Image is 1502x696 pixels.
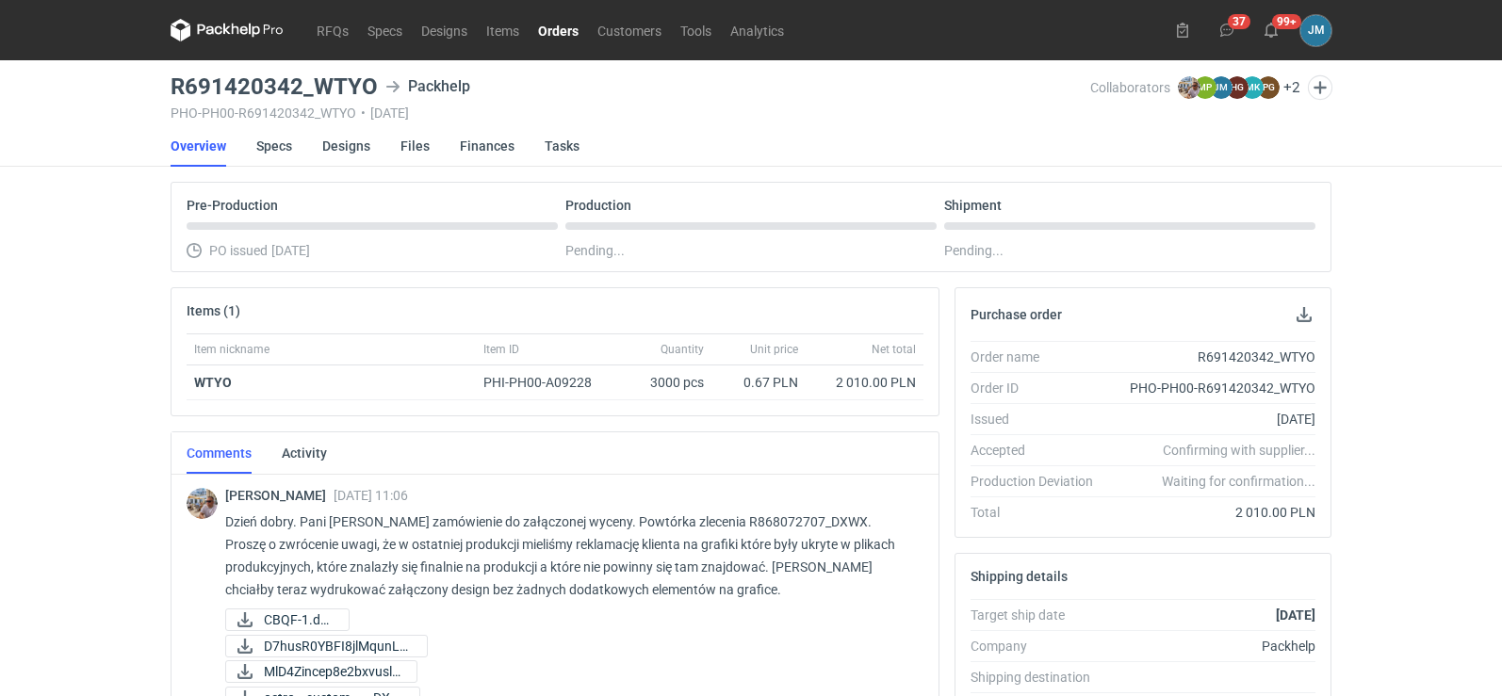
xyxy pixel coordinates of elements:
[661,342,704,357] span: Quantity
[971,307,1062,322] h2: Purchase order
[971,503,1108,522] div: Total
[171,75,378,98] h3: R691420342_WTYO
[282,432,327,474] a: Activity
[264,636,412,656] span: D7husR0YBFI8jlMqunLK...
[187,198,278,213] p: Pre-Production
[483,373,610,392] div: PHI-PH00-A09228
[944,198,1002,213] p: Shipment
[1108,637,1315,656] div: Packhelp
[187,303,240,318] h2: Items (1)
[1257,76,1280,99] figcaption: PG
[460,125,514,167] a: Finances
[872,342,916,357] span: Net total
[225,660,417,683] a: MlD4Zincep8e2bxvuslv...
[719,373,798,392] div: 0.67 PLN
[194,342,269,357] span: Item nickname
[322,125,370,167] a: Designs
[477,19,529,41] a: Items
[1308,75,1332,100] button: Edit collaborators
[971,668,1108,687] div: Shipping destination
[971,569,1068,584] h2: Shipping details
[225,635,428,657] a: D7husR0YBFI8jlMqunLK...
[1226,76,1249,99] figcaption: HG
[334,488,408,503] span: [DATE] 11:06
[187,239,558,262] div: PO issued
[1108,348,1315,366] div: R691420342_WTYO
[1108,503,1315,522] div: 2 010.00 PLN
[1178,76,1200,99] img: Michał Palasek
[1300,15,1331,46] button: JM
[1212,15,1242,45] button: 37
[1162,472,1315,491] em: Waiting for confirmation...
[187,432,252,474] a: Comments
[264,661,401,682] span: MlD4Zincep8e2bxvuslv...
[361,105,366,121] span: •
[1293,303,1315,326] button: Download PO
[194,375,232,390] strong: WTYO
[225,510,908,601] p: Dzień dobry. Pani [PERSON_NAME] zamówienie do załączonej wyceny. Powtórka zlecenia R868072707_DXW...
[171,125,226,167] a: Overview
[971,410,1108,429] div: Issued
[1241,76,1264,99] figcaption: MK
[1256,15,1286,45] button: 99+
[1194,76,1216,99] figcaption: MP
[971,348,1108,366] div: Order name
[1108,379,1315,397] div: PHO-PH00-R691420342_WTYO
[225,488,334,503] span: [PERSON_NAME]
[671,19,721,41] a: Tools
[1090,80,1170,95] span: Collaborators
[529,19,588,41] a: Orders
[750,342,798,357] span: Unit price
[813,373,916,392] div: 2 010.00 PLN
[271,239,310,262] span: [DATE]
[971,472,1108,491] div: Production Deviation
[483,342,519,357] span: Item ID
[225,635,414,657] div: D7husR0YBFI8jlMqunLKiMiLzp9zL12L8zbyJAdT.png
[565,239,625,262] span: Pending...
[617,365,711,400] div: 3000 pcs
[225,608,350,631] a: CBQF-1.docx
[1108,410,1315,429] div: [DATE]
[400,125,430,167] a: Files
[307,19,358,41] a: RFQs
[971,606,1108,624] div: Target ship date
[412,19,477,41] a: Designs
[944,239,1315,262] div: Pending...
[385,75,470,98] div: Packhelp
[1300,15,1331,46] div: Joanna Myślak
[588,19,671,41] a: Customers
[358,19,412,41] a: Specs
[721,19,793,41] a: Analytics
[545,125,580,167] a: Tasks
[971,441,1108,460] div: Accepted
[971,637,1108,656] div: Company
[1283,79,1300,96] button: +2
[171,105,1090,121] div: PHO-PH00-R691420342_WTYO [DATE]
[1210,76,1233,99] figcaption: JM
[1276,607,1315,623] strong: [DATE]
[171,19,284,41] svg: Packhelp Pro
[971,379,1108,397] div: Order ID
[187,488,218,519] img: Michał Palasek
[565,198,631,213] p: Production
[256,125,292,167] a: Specs
[1163,443,1315,458] em: Confirming with supplier...
[225,660,414,683] div: MlD4Zincep8e2bxvuslvdYX1LBDuWsxoGnomqzQS.png
[264,609,334,630] span: CBQF-1.docx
